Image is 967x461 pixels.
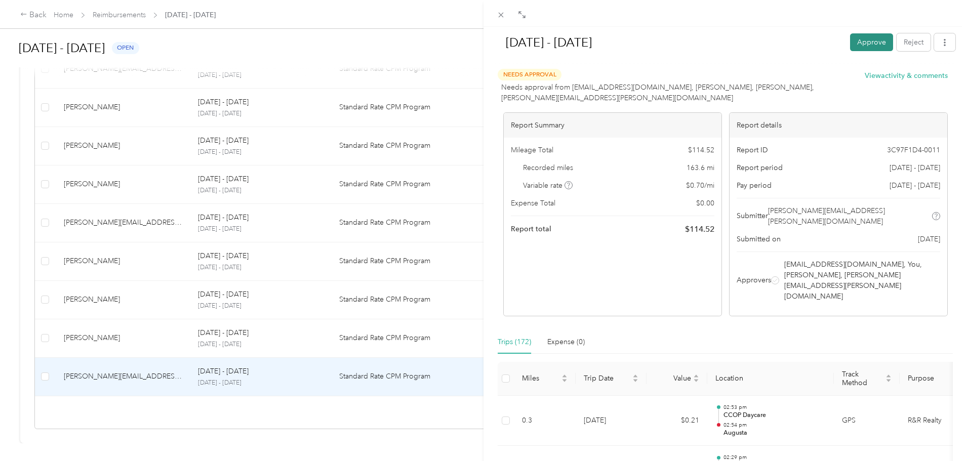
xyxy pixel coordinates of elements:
span: Track Method [842,370,883,387]
td: 0.3 [514,396,576,446]
span: Report period [737,162,783,173]
span: Expense Total [511,198,555,208]
span: Report ID [737,145,768,155]
td: $0.21 [647,396,707,446]
span: caret-up [885,373,892,379]
span: Trip Date [584,374,630,383]
p: Augusta [723,429,826,438]
th: Value [647,362,707,396]
span: Needs Approval [498,69,561,80]
button: Viewactivity & comments [865,70,948,81]
th: Track Method [834,362,900,396]
span: $ 114.52 [685,223,714,235]
span: 163.6 mi [687,162,714,173]
span: [DATE] - [DATE] [890,180,940,191]
span: Approvers [737,275,771,285]
th: Miles [514,362,576,396]
span: [PERSON_NAME][EMAIL_ADDRESS][PERSON_NAME][DOMAIN_NAME] [768,205,931,227]
span: Value [655,374,691,383]
span: Miles [522,374,559,383]
span: Report total [511,224,551,234]
p: 02:53 pm [723,404,826,411]
div: Trips (172) [498,337,531,348]
span: caret-up [693,373,699,379]
span: caret-down [632,378,638,384]
th: Trip Date [576,362,647,396]
iframe: Everlance-gr Chat Button Frame [910,404,967,461]
p: CCOP Daycare [723,411,826,420]
span: Purpose [908,374,959,383]
span: caret-down [561,378,568,384]
span: Recorded miles [523,162,573,173]
span: Variable rate [523,180,573,191]
span: $ 114.52 [688,145,714,155]
span: [DATE] [918,234,940,244]
div: Report Summary [504,113,721,138]
p: 02:29 pm [723,454,826,461]
div: Expense (0) [547,337,585,348]
span: Submitter [737,211,768,221]
button: Approve [850,33,893,51]
span: Submitted on [737,234,781,244]
th: Location [707,362,834,396]
span: [DATE] - [DATE] [890,162,940,173]
div: Report details [730,113,947,138]
p: 02:54 pm [723,422,826,429]
span: caret-down [885,378,892,384]
span: caret-down [693,378,699,384]
span: $ 0.00 [696,198,714,208]
h1: Sep 1 - 30, 2025 [495,30,843,55]
span: [EMAIL_ADDRESS][DOMAIN_NAME], You, [PERSON_NAME], [PERSON_NAME][EMAIL_ADDRESS][PERSON_NAME][DOMAI... [784,259,938,302]
button: Reject [897,33,931,51]
span: Needs approval from [EMAIL_ADDRESS][DOMAIN_NAME], [PERSON_NAME], [PERSON_NAME], [PERSON_NAME][EMA... [501,82,865,103]
span: 3C97F1D4-0011 [887,145,940,155]
span: caret-up [561,373,568,379]
span: caret-up [632,373,638,379]
td: [DATE] [576,396,647,446]
td: GPS [834,396,900,446]
span: Mileage Total [511,145,553,155]
span: $ 0.70 / mi [686,180,714,191]
span: Pay period [737,180,772,191]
